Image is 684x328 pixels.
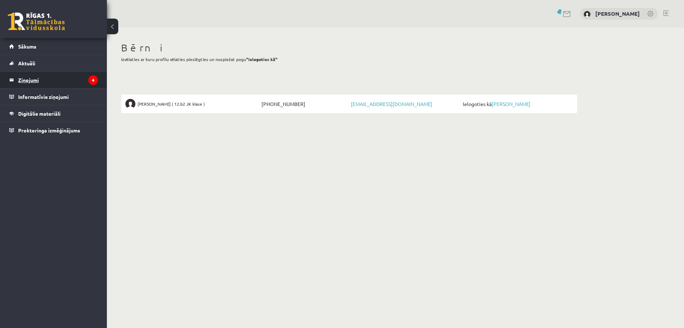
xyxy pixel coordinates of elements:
img: Tīna Elizabete Klipa [125,99,135,109]
h1: Bērni [121,42,577,54]
a: Rīgas 1. Tālmācības vidusskola [8,12,65,30]
a: Informatīvie ziņojumi [9,89,98,105]
legend: Ziņojumi [18,72,98,88]
img: Inga Klipa [584,11,591,18]
a: [PERSON_NAME] [492,101,530,107]
span: Digitālie materiāli [18,110,61,117]
a: [PERSON_NAME] [595,10,640,17]
p: Izvēlaties ar kuru profilu vēlaties pieslēgties un nospiežat pogu [121,56,577,62]
span: Aktuāli [18,60,35,66]
span: Ielogoties kā [461,99,573,109]
i: 4 [88,75,98,85]
a: Sākums [9,38,98,55]
span: Proktoringa izmēģinājums [18,127,80,133]
b: "Ielogoties kā" [246,56,278,62]
a: Digitālie materiāli [9,105,98,122]
span: Sākums [18,43,36,50]
span: [PERSON_NAME] ( 12.b2 JK klase ) [138,99,205,109]
a: Aktuāli [9,55,98,71]
a: Ziņojumi4 [9,72,98,88]
span: [PHONE_NUMBER] [260,99,349,109]
a: [EMAIL_ADDRESS][DOMAIN_NAME] [351,101,432,107]
a: Proktoringa izmēģinājums [9,122,98,138]
legend: Informatīvie ziņojumi [18,89,98,105]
